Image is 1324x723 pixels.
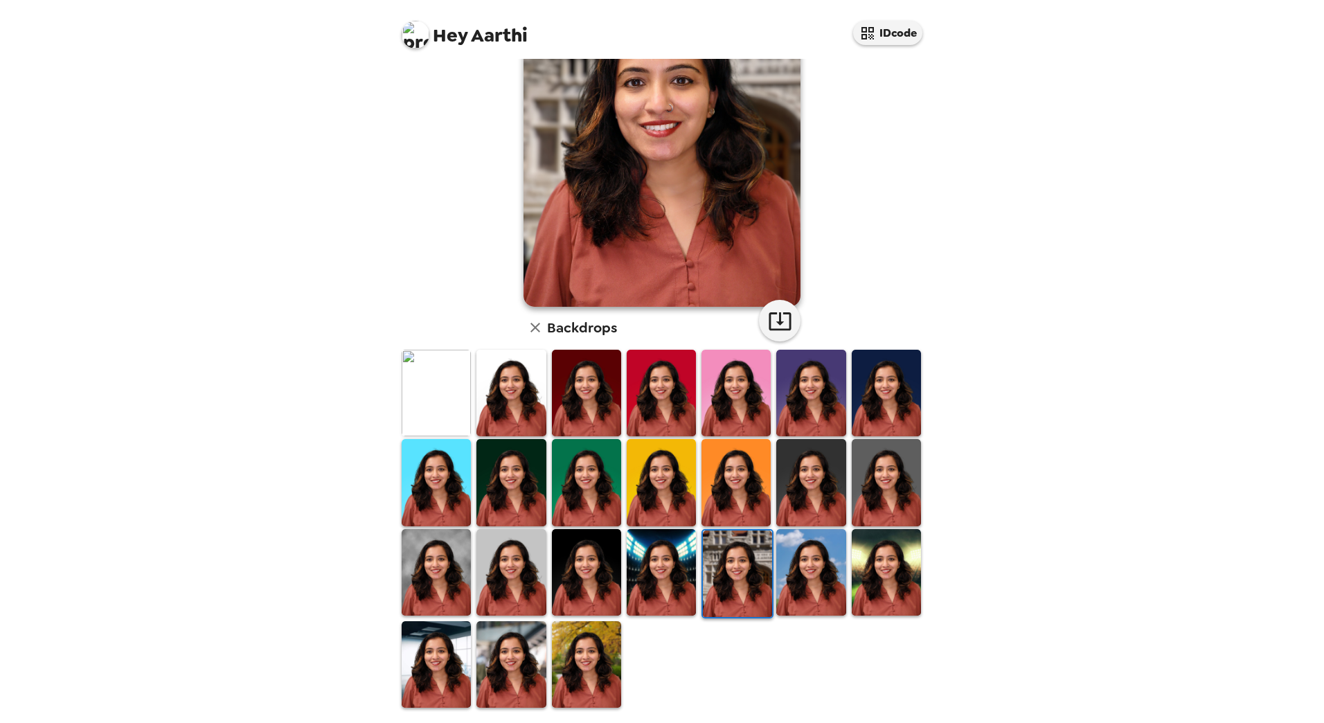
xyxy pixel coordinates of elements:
[547,316,617,339] h6: Backdrops
[402,350,471,436] img: Original
[433,23,467,48] span: Hey
[402,14,528,45] span: Aarthi
[853,21,922,45] button: IDcode
[402,21,429,48] img: profile pic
